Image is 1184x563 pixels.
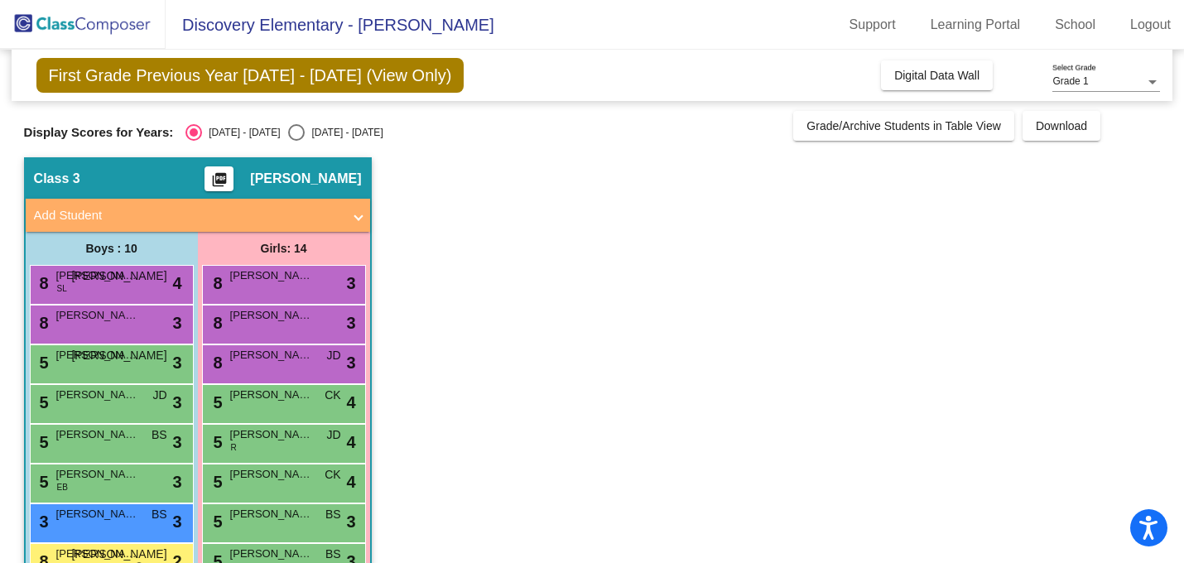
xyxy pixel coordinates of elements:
span: Digital Data Wall [894,69,979,82]
span: [PERSON_NAME] [230,307,313,324]
span: 8 [209,274,223,292]
span: First Grade Previous Year [DATE] - [DATE] (View Only) [36,58,464,93]
span: Download [1036,119,1087,132]
span: [PERSON_NAME] [56,307,139,324]
span: BS [325,546,341,563]
span: 3 [172,430,181,455]
span: 3 [346,310,355,335]
span: [PERSON_NAME] [250,171,361,187]
mat-panel-title: Add Student [34,206,342,225]
span: [PERSON_NAME] [71,546,166,563]
span: [PERSON_NAME] [56,426,139,443]
mat-radio-group: Select an option [185,124,383,141]
span: JD [152,387,166,404]
span: 5 [36,393,49,411]
span: [PERSON_NAME] [230,267,313,284]
span: 3 [346,350,355,375]
span: 3 [36,512,49,531]
button: Download [1023,111,1100,141]
span: Discovery Elementary - [PERSON_NAME] [166,12,494,38]
span: [PERSON_NAME] [230,387,313,403]
span: BS [325,506,341,523]
span: [PERSON_NAME] [71,347,166,364]
span: 5 [36,354,49,372]
div: [DATE] - [DATE] [202,125,280,140]
span: 3 [172,469,181,494]
span: [PERSON_NAME] [56,506,139,522]
span: [PERSON_NAME] [230,546,313,562]
button: Digital Data Wall [881,60,993,90]
span: 8 [36,314,49,332]
span: [PERSON_NAME] [230,347,313,363]
span: 3 [172,390,181,415]
span: Grade 1 [1052,75,1088,87]
span: CK [325,466,340,484]
span: BS [152,426,167,444]
span: [PERSON_NAME] [56,387,139,403]
span: 8 [36,274,49,292]
button: Print Students Details [205,166,233,191]
span: [PERSON_NAME] Held [230,426,313,443]
span: 3 [172,310,181,335]
a: Learning Portal [917,12,1034,38]
mat-expansion-panel-header: Add Student [26,199,370,232]
span: CK [325,387,340,404]
span: 4 [346,430,355,455]
span: 3 [172,350,181,375]
span: 5 [209,393,223,411]
span: [PERSON_NAME] [PERSON_NAME] [230,466,313,483]
span: [PERSON_NAME] [56,267,139,284]
span: 3 [172,509,181,534]
span: 5 [209,473,223,491]
span: JD [326,347,340,364]
span: 5 [209,512,223,531]
span: 5 [209,433,223,451]
span: 4 [172,271,181,296]
span: R [231,441,237,454]
div: Boys : 10 [26,232,198,265]
span: 4 [346,469,355,494]
div: [DATE] - [DATE] [305,125,383,140]
span: SL [57,282,67,295]
a: School [1042,12,1109,38]
span: 8 [209,314,223,332]
span: [PERSON_NAME] [56,466,139,483]
span: JD [326,426,340,444]
a: Support [836,12,909,38]
span: [PERSON_NAME] [230,506,313,522]
span: Class 3 [34,171,80,187]
a: Logout [1117,12,1184,38]
span: 3 [346,509,355,534]
span: EB [57,481,68,493]
span: Display Scores for Years: [24,125,174,140]
span: 8 [209,354,223,372]
span: [PERSON_NAME] [56,347,139,363]
span: 3 [346,271,355,296]
mat-icon: picture_as_pdf [209,171,229,195]
span: 5 [36,473,49,491]
span: 5 [36,433,49,451]
div: Girls: 14 [198,232,370,265]
span: [PERSON_NAME] [71,267,166,285]
button: Grade/Archive Students in Table View [793,111,1014,141]
span: 4 [346,390,355,415]
span: BS [152,506,167,523]
span: [PERSON_NAME] [56,546,139,562]
span: Grade/Archive Students in Table View [806,119,1001,132]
